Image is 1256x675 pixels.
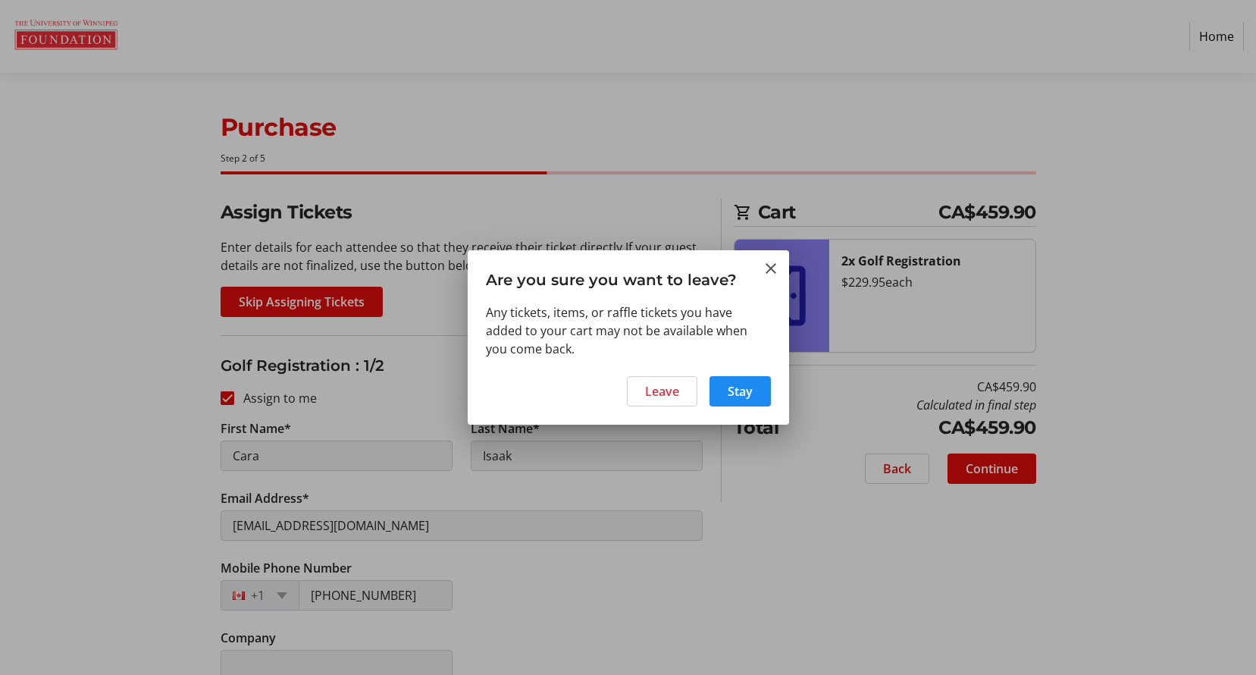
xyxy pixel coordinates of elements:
span: Leave [645,382,679,400]
span: Stay [728,382,753,400]
button: Leave [627,376,697,407]
h3: Are you sure you want to leave? [468,250,789,303]
button: Stay [709,376,771,407]
div: Any tickets, items, or raffle tickets you have added to your cart may not be available when you c... [486,303,771,358]
button: Close [762,259,780,278]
